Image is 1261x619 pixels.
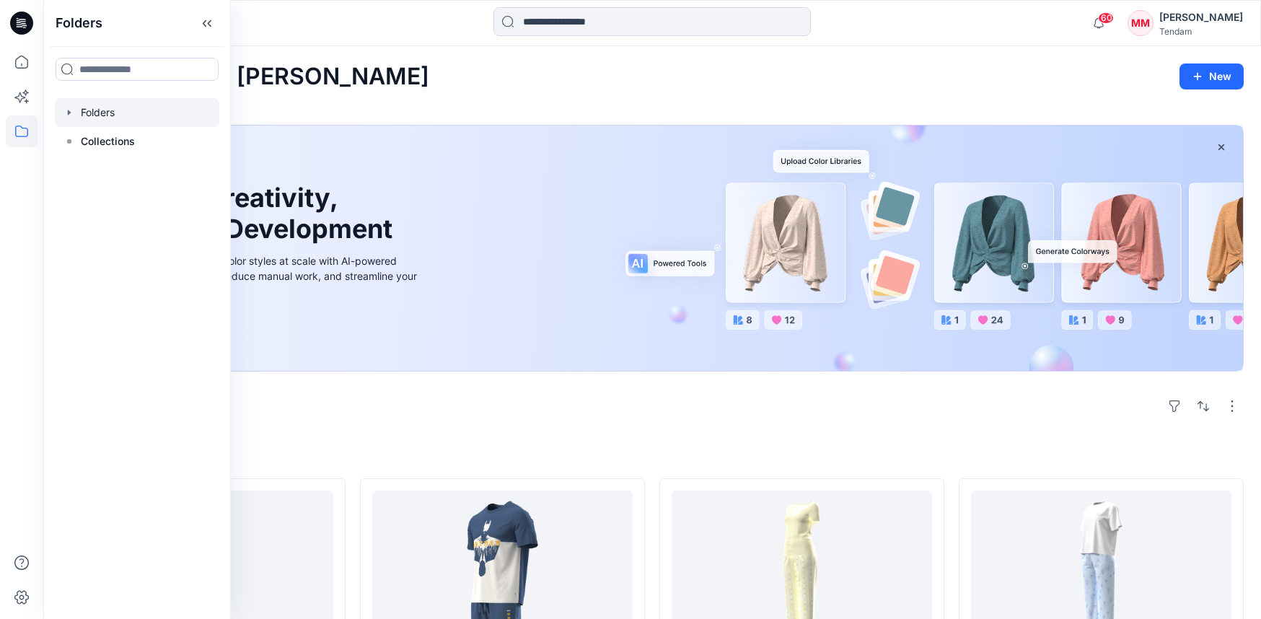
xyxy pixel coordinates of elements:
div: MM [1128,10,1154,36]
button: New [1179,63,1244,89]
span: 60 [1098,12,1114,24]
div: [PERSON_NAME] [1159,9,1243,26]
a: Discover more [96,316,421,345]
p: Collections [81,133,135,150]
h2: Welcome back, [PERSON_NAME] [61,63,429,90]
div: Tendam [1159,26,1243,37]
h4: Styles [61,447,1244,464]
h1: Unleash Creativity, Speed Up Development [96,183,399,245]
div: Explore ideas faster and recolor styles at scale with AI-powered tools that boost creativity, red... [96,253,421,299]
